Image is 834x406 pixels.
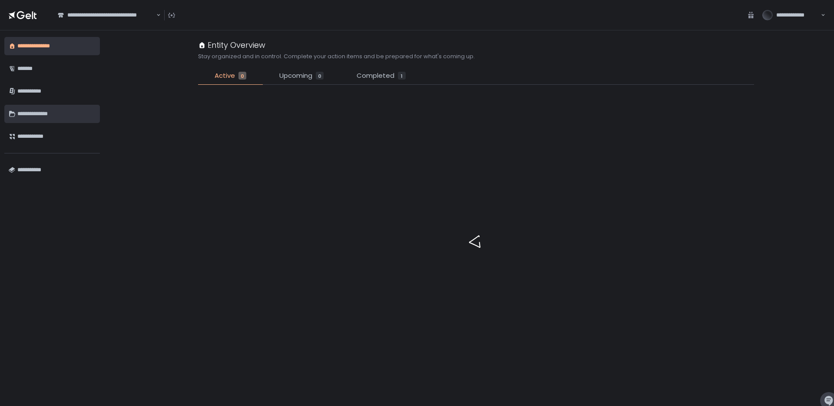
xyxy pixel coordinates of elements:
[279,71,312,81] span: Upcoming
[357,71,394,81] span: Completed
[155,11,156,20] input: Search for option
[238,72,246,80] div: 0
[398,72,406,80] div: 1
[316,72,324,80] div: 0
[198,53,475,60] h2: Stay organized and in control. Complete your action items and be prepared for what's coming up.
[215,71,235,81] span: Active
[198,39,265,51] div: Entity Overview
[52,6,161,24] div: Search for option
